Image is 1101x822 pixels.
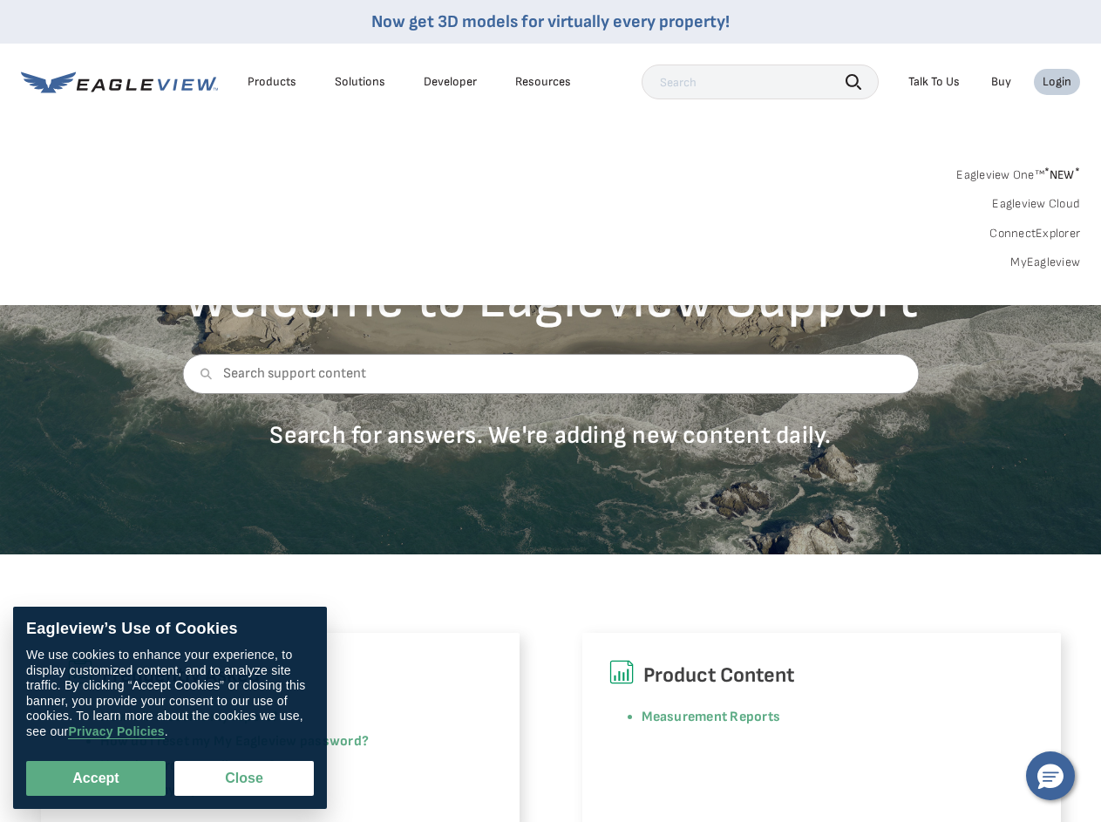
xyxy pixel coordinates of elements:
[248,74,296,90] div: Products
[68,724,164,739] a: Privacy Policies
[335,74,385,90] div: Solutions
[515,74,571,90] div: Resources
[182,354,919,394] input: Search support content
[1010,255,1080,270] a: MyEagleview
[992,196,1080,212] a: Eagleview Cloud
[182,420,919,451] p: Search for answers. We're adding new content daily.
[26,761,166,796] button: Accept
[608,659,1035,692] h6: Product Content
[1044,167,1080,182] span: NEW
[174,761,314,796] button: Close
[908,74,960,90] div: Talk To Us
[26,620,314,639] div: Eagleview’s Use of Cookies
[989,226,1080,241] a: ConnectExplorer
[642,65,879,99] input: Search
[26,648,314,739] div: We use cookies to enhance your experience, to display customized content, and to analyze site tra...
[1043,74,1071,90] div: Login
[1026,751,1075,800] button: Hello, have a question? Let’s chat.
[642,709,781,725] a: Measurement Reports
[991,74,1011,90] a: Buy
[956,162,1080,182] a: Eagleview One™*NEW*
[424,74,477,90] a: Developer
[182,272,919,328] h2: Welcome to Eagleview Support
[371,11,730,32] a: Now get 3D models for virtually every property!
